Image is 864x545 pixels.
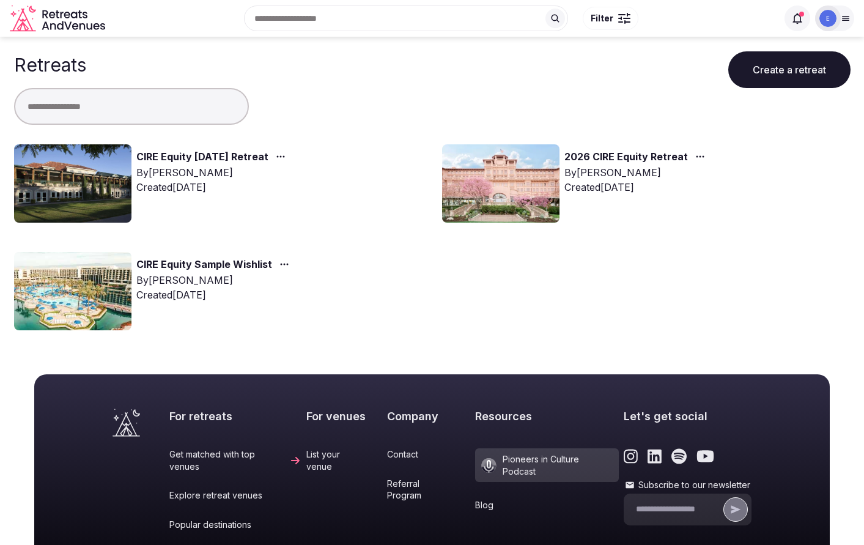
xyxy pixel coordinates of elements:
[14,144,131,223] img: Top retreat image for the retreat: CIRE Equity February 2026 Retreat
[306,409,382,424] h2: For venues
[169,448,301,472] a: Get matched with top venues
[14,54,86,76] h1: Retreats
[14,252,131,330] img: Top retreat image for the retreat: CIRE Equity Sample Wishlist
[564,165,710,180] div: By [PERSON_NAME]
[136,165,290,180] div: By [PERSON_NAME]
[564,149,688,165] a: 2026 CIRE Equity Retreat
[10,5,108,32] svg: Retreats and Venues company logo
[442,144,559,223] img: Top retreat image for the retreat: 2026 CIRE Equity Retreat
[671,448,687,464] a: Link to the retreats and venues Spotify page
[564,180,710,195] div: Created [DATE]
[624,479,751,491] label: Subscribe to our newsletter
[624,448,638,464] a: Link to the retreats and venues Instagram page
[136,287,294,302] div: Created [DATE]
[591,12,613,24] span: Filter
[169,489,301,502] a: Explore retreat venues
[728,51,851,88] button: Create a retreat
[136,257,272,273] a: CIRE Equity Sample Wishlist
[475,499,619,511] a: Blog
[10,5,108,32] a: Visit the homepage
[113,409,140,437] a: Visit the homepage
[583,7,638,30] button: Filter
[136,180,290,195] div: Created [DATE]
[648,448,662,464] a: Link to the retreats and venues LinkedIn page
[306,448,382,472] a: List your venue
[624,409,751,424] h2: Let's get social
[136,149,268,165] a: CIRE Equity [DATE] Retreat
[696,448,714,464] a: Link to the retreats and venues Youtube page
[475,409,619,424] h2: Resources
[387,448,470,461] a: Contact
[387,409,470,424] h2: Company
[387,478,470,502] a: Referral Program
[136,273,294,287] div: By [PERSON_NAME]
[475,448,619,482] a: Pioneers in Culture Podcast
[819,10,836,27] img: eosowski
[169,519,301,531] a: Popular destinations
[169,409,301,424] h2: For retreats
